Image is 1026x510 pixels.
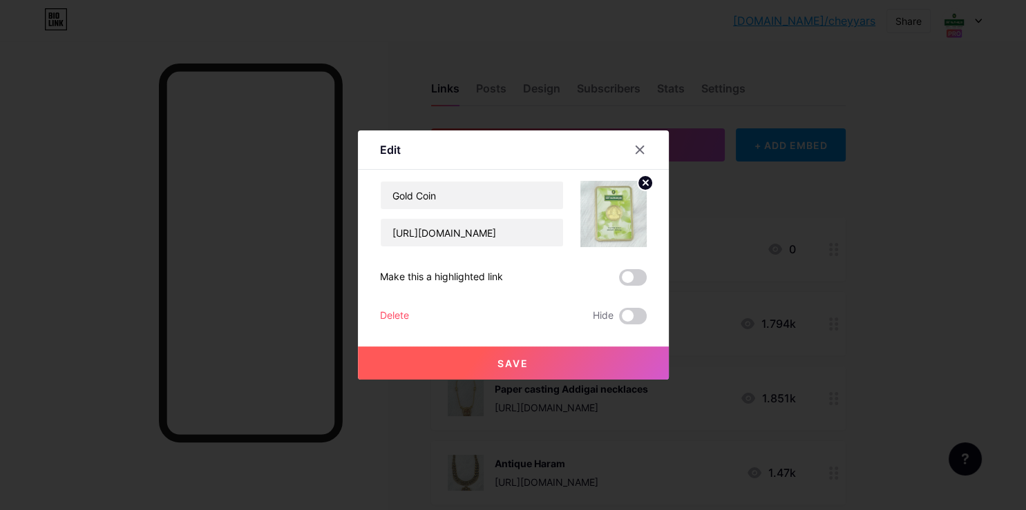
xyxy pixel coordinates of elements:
[380,269,503,286] div: Make this a highlighted link
[380,308,409,324] div: Delete
[497,357,529,369] span: Save
[593,308,614,324] span: Hide
[381,182,563,209] input: Title
[381,219,563,246] input: URL
[380,141,401,158] div: Edit
[580,181,647,247] img: link_thumbnail
[358,346,669,380] button: Save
